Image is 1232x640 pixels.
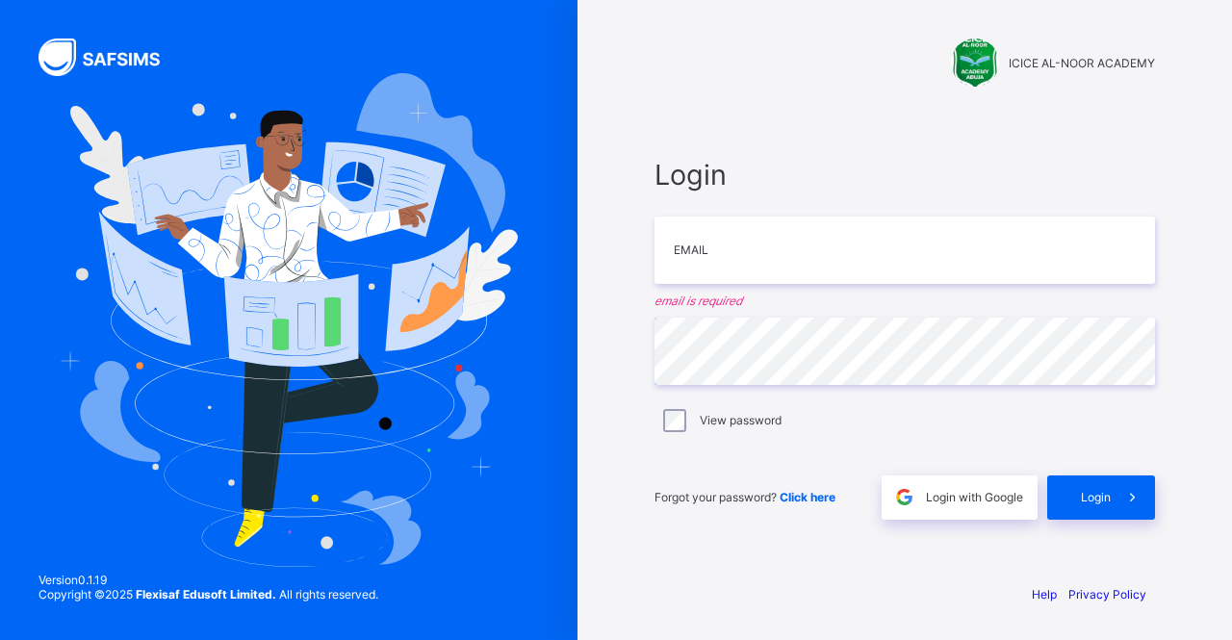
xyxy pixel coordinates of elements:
[654,490,835,504] span: Forgot your password?
[38,573,378,587] span: Version 0.1.19
[38,587,378,602] span: Copyright © 2025 All rights reserved.
[1032,587,1057,602] a: Help
[38,38,183,76] img: SAFSIMS Logo
[1009,56,1155,70] span: ICICE AL-NOOR ACADEMY
[700,413,782,427] label: View password
[654,158,1155,192] span: Login
[1081,490,1111,504] span: Login
[60,73,518,566] img: Hero Image
[893,486,915,508] img: google.396cfc9801f0270233282035f929180a.svg
[654,294,1155,308] em: email is required
[926,490,1023,504] span: Login with Google
[1068,587,1146,602] a: Privacy Policy
[780,490,835,504] a: Click here
[136,587,276,602] strong: Flexisaf Edusoft Limited.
